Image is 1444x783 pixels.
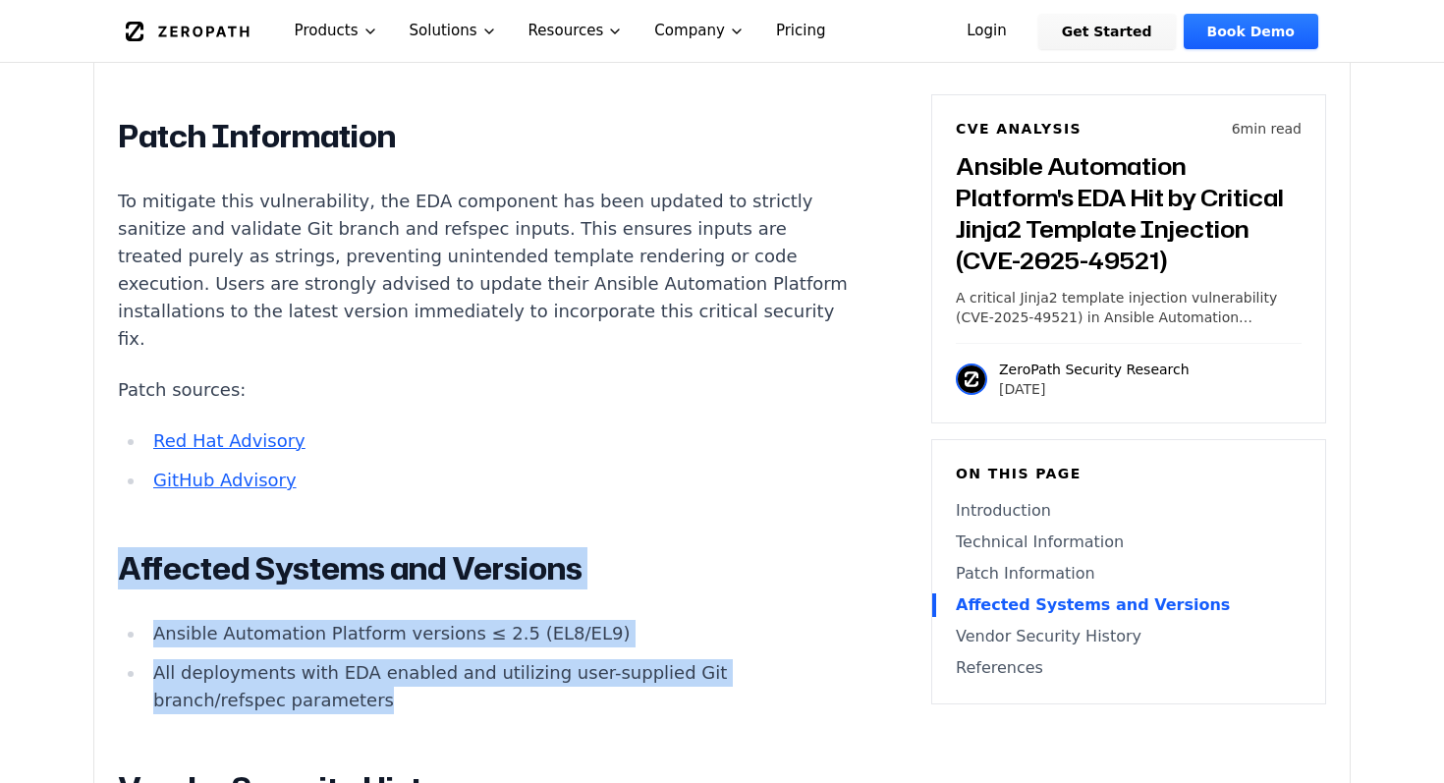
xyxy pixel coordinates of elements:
h6: CVE Analysis [956,119,1082,139]
h2: Affected Systems and Versions [118,549,849,588]
h3: Ansible Automation Platform's EDA Hit by Critical Jinja2 Template Injection (CVE-2025-49521) [956,150,1302,276]
a: Vendor Security History [956,625,1302,648]
h2: Patch Information [118,117,849,156]
a: GitHub Advisory [153,470,297,490]
p: ZeroPath Security Research [999,360,1190,379]
img: ZeroPath Security Research [956,364,987,395]
p: [DATE] [999,379,1190,399]
p: 6 min read [1232,119,1302,139]
a: Red Hat Advisory [153,430,305,451]
p: Patch sources: [118,376,849,404]
a: Technical Information [956,531,1302,554]
p: To mitigate this vulnerability, the EDA component has been updated to strictly sanitize and valid... [118,188,849,353]
p: A critical Jinja2 template injection vulnerability (CVE-2025-49521) in Ansible Automation Platfor... [956,288,1302,327]
a: Patch Information [956,562,1302,586]
a: References [956,656,1302,680]
li: Ansible Automation Platform versions ≤ 2.5 (EL8/EL9) [145,620,849,647]
a: Book Demo [1184,14,1318,49]
a: Affected Systems and Versions [956,593,1302,617]
a: Get Started [1038,14,1176,49]
li: All deployments with EDA enabled and utilizing user-supplied Git branch/refspec parameters [145,659,849,714]
a: Introduction [956,499,1302,523]
h6: On this page [956,464,1302,483]
a: Login [943,14,1030,49]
